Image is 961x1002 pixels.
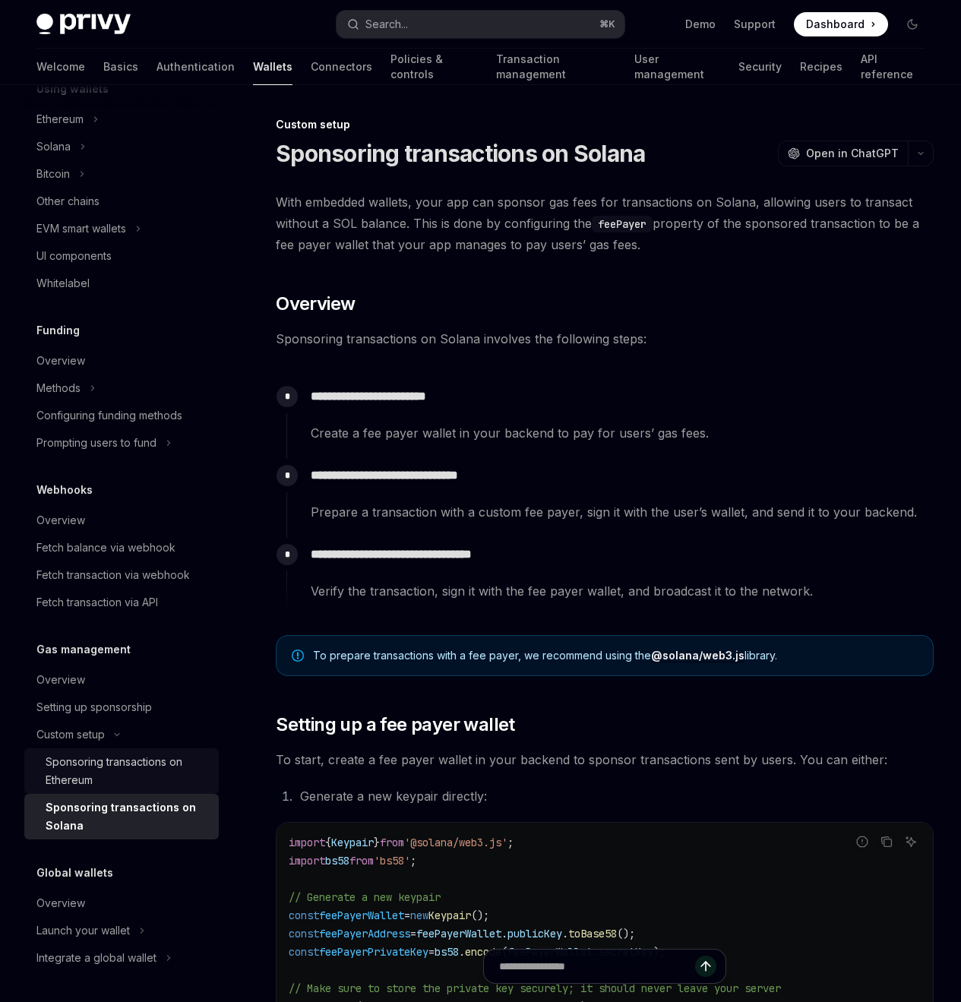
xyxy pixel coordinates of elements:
[24,429,219,457] button: Toggle Prompting users to fund section
[36,321,80,340] h5: Funding
[289,854,325,868] span: import
[24,160,219,188] button: Toggle Bitcoin section
[319,927,410,940] span: feePayerAddress
[778,141,908,166] button: Open in ChatGPT
[471,909,489,922] span: ();
[24,215,219,242] button: Toggle EVM smart wallets section
[296,785,934,807] li: Generate a new keypair directly:
[24,666,219,694] a: Overview
[877,832,896,852] button: Copy the contents from the code block
[501,945,507,959] span: (
[276,140,645,167] h1: Sponsoring transactions on Solana
[390,49,478,85] a: Policies & controls
[313,648,918,663] span: To prepare transactions with a fee payer, we recommend using the library.
[24,242,219,270] a: UI components
[36,894,85,912] div: Overview
[562,927,568,940] span: .
[311,580,933,602] span: Verify the transaction, sign it with the fee payer wallet, and broadcast it to the network.
[276,117,934,132] div: Custom setup
[794,12,888,36] a: Dashboard
[36,566,190,584] div: Fetch transaction via webhook
[36,165,70,183] div: Bitcoin
[289,909,319,922] span: const
[568,927,617,940] span: toBase58
[24,402,219,429] a: Configuring funding methods
[852,832,872,852] button: Report incorrect code
[349,854,374,868] span: from
[311,49,372,85] a: Connectors
[325,854,349,868] span: bs58
[685,17,716,32] a: Demo
[695,956,716,977] button: Send message
[416,927,501,940] span: feePayerWallet
[319,945,428,959] span: feePayerPrivateKey
[365,15,408,33] div: Search...
[24,721,219,748] button: Toggle Custom setup section
[331,836,374,849] span: Keypair
[311,501,933,523] span: Prepare a transaction with a custom fee payer, sign it with the user’s wallet, and send it to you...
[36,671,85,689] div: Overview
[617,927,635,940] span: ();
[36,593,158,612] div: Fetch transaction via API
[24,748,219,794] a: Sponsoring transactions on Ethereum
[36,247,112,265] div: UI components
[319,909,404,922] span: feePayerWallet
[24,133,219,160] button: Toggle Solana section
[24,507,219,534] a: Overview
[507,927,562,940] span: publicKey
[634,49,720,85] a: User management
[337,11,624,38] button: Open search
[276,292,355,316] span: Overview
[901,832,921,852] button: Ask AI
[253,49,292,85] a: Wallets
[507,836,514,849] span: ;
[410,909,428,922] span: new
[276,713,515,737] span: Setting up a fee payer wallet
[800,49,842,85] a: Recipes
[806,17,865,32] span: Dashboard
[653,945,665,959] span: );
[36,949,156,967] div: Integrate a global wallet
[374,854,410,868] span: 'bs58'
[24,794,219,839] a: Sponsoring transactions on Solana
[428,945,435,959] span: =
[496,49,617,85] a: Transaction management
[156,49,235,85] a: Authentication
[36,406,182,425] div: Configuring funding methods
[289,945,319,959] span: const
[276,191,934,255] span: With embedded wallets, your app can sponsor gas fees for transactions on Solana, allowing users t...
[593,945,599,959] span: .
[289,890,441,904] span: // Generate a new keypair
[36,110,84,128] div: Ethereum
[599,945,653,959] span: secretKey
[459,945,465,959] span: .
[24,589,219,616] a: Fetch transaction via API
[734,17,776,32] a: Support
[36,921,130,940] div: Launch your wallet
[311,422,933,444] span: Create a fee payer wallet in your backend to pay for users’ gas fees.
[24,917,219,944] button: Toggle Launch your wallet section
[276,328,934,349] span: Sponsoring transactions on Solana involves the following steps:
[36,379,81,397] div: Methods
[36,137,71,156] div: Solana
[435,945,459,959] span: bs58
[289,927,319,940] span: const
[276,749,934,770] span: To start, create a fee payer wallet in your backend to sponsor transactions sent by users. You ca...
[599,18,615,30] span: ⌘ K
[36,434,156,452] div: Prompting users to fund
[410,854,416,868] span: ;
[592,216,653,232] code: feePayer
[46,753,210,789] div: Sponsoring transactions on Ethereum
[24,694,219,721] a: Setting up sponsorship
[499,950,695,983] input: Ask a question...
[36,511,85,529] div: Overview
[36,274,90,292] div: Whitelabel
[36,192,100,210] div: Other chains
[36,49,85,85] a: Welcome
[806,146,899,161] span: Open in ChatGPT
[36,864,113,882] h5: Global wallets
[46,798,210,835] div: Sponsoring transactions on Solana
[24,944,219,972] button: Toggle Integrate a global wallet section
[325,836,331,849] span: {
[24,347,219,375] a: Overview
